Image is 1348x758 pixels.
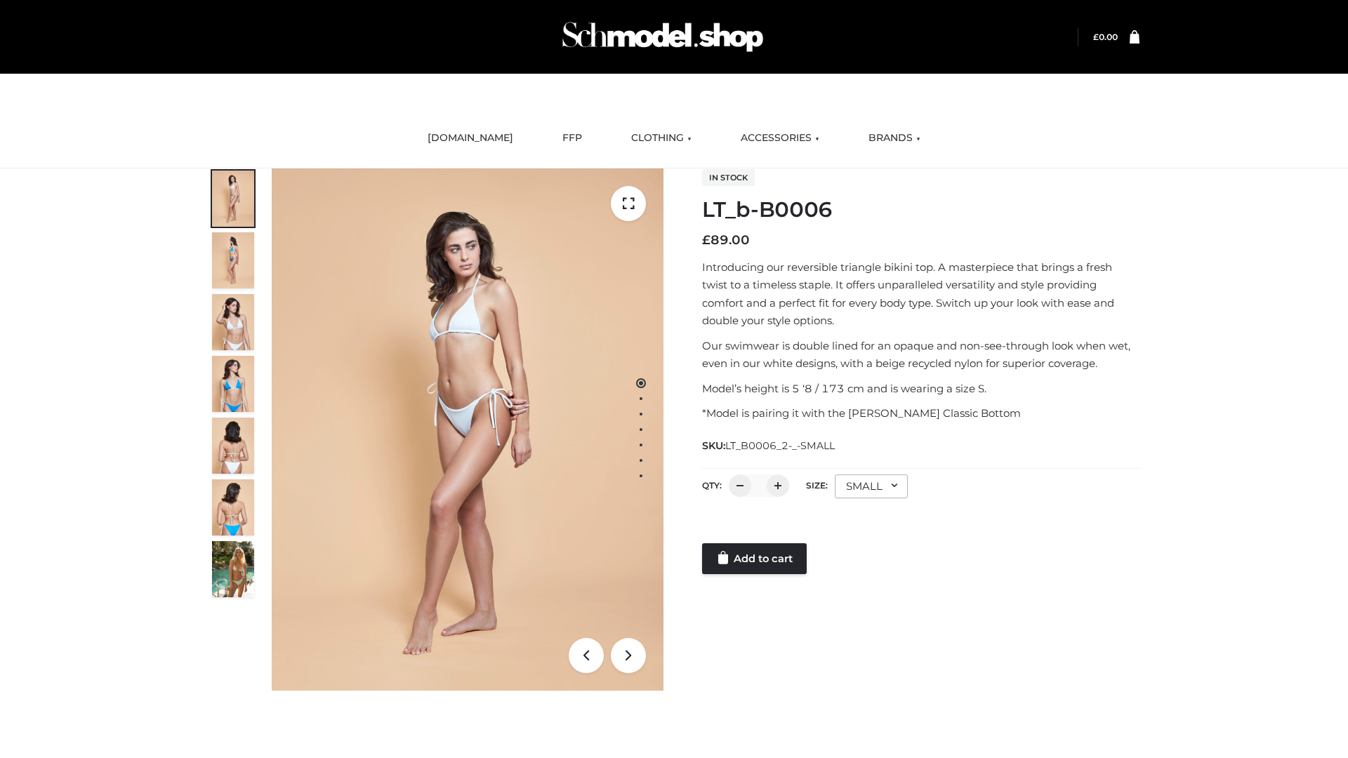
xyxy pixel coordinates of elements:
[621,123,702,154] a: CLOTHING
[272,168,663,691] img: ArielClassicBikiniTop_CloudNine_AzureSky_OW114ECO_1
[702,232,711,248] span: £
[835,474,908,498] div: SMALL
[702,169,755,186] span: In stock
[702,197,1139,222] h1: LT_b-B0006
[806,480,828,491] label: Size:
[702,437,836,454] span: SKU:
[1093,32,1099,42] span: £
[1093,32,1118,42] bdi: 0.00
[702,543,807,574] a: Add to cart
[212,294,254,350] img: ArielClassicBikiniTop_CloudNine_AzureSky_OW114ECO_3-scaled.jpg
[212,479,254,536] img: ArielClassicBikiniTop_CloudNine_AzureSky_OW114ECO_8-scaled.jpg
[702,380,1139,398] p: Model’s height is 5 ‘8 / 173 cm and is wearing a size S.
[1093,32,1118,42] a: £0.00
[552,123,593,154] a: FFP
[702,404,1139,423] p: *Model is pairing it with the [PERSON_NAME] Classic Bottom
[702,232,750,248] bdi: 89.00
[725,439,835,452] span: LT_B0006_2-_-SMALL
[212,171,254,227] img: ArielClassicBikiniTop_CloudNine_AzureSky_OW114ECO_1-scaled.jpg
[702,337,1139,373] p: Our swimwear is double lined for an opaque and non-see-through look when wet, even in our white d...
[212,418,254,474] img: ArielClassicBikiniTop_CloudNine_AzureSky_OW114ECO_7-scaled.jpg
[702,258,1139,330] p: Introducing our reversible triangle bikini top. A masterpiece that brings a fresh twist to a time...
[417,123,524,154] a: [DOMAIN_NAME]
[212,232,254,288] img: ArielClassicBikiniTop_CloudNine_AzureSky_OW114ECO_2-scaled.jpg
[858,123,931,154] a: BRANDS
[730,123,830,154] a: ACCESSORIES
[557,9,768,65] img: Schmodel Admin 964
[212,356,254,412] img: ArielClassicBikiniTop_CloudNine_AzureSky_OW114ECO_4-scaled.jpg
[212,541,254,597] img: Arieltop_CloudNine_AzureSky2.jpg
[702,480,722,491] label: QTY:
